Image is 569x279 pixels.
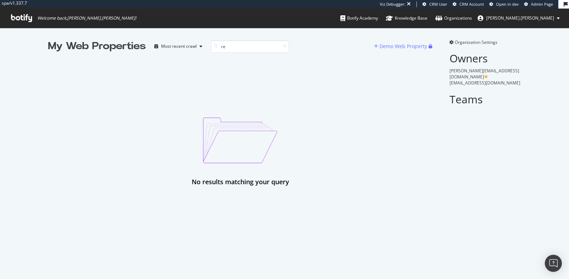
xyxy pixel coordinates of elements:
a: Open in dev [489,1,519,7]
a: Botify Academy [340,9,378,28]
h2: Owners [450,52,521,64]
span: emma.mcgillis [486,15,554,21]
div: Organizations [435,15,472,22]
span: [EMAIL_ADDRESS][DOMAIN_NAME] [450,80,520,86]
span: Organization Settings [455,39,498,45]
span: Open in dev [496,1,519,7]
span: Admin Page [531,1,553,7]
div: Open Intercom Messenger [545,255,562,272]
a: CRM User [422,1,447,7]
a: Organizations [435,9,472,28]
h2: Teams [450,93,521,105]
img: emptyProjectImage [203,118,277,163]
div: My Web Properties [48,39,146,53]
button: Most recent crawl [151,41,205,52]
button: [PERSON_NAME].[PERSON_NAME] [472,12,565,24]
span: CRM Account [459,1,484,7]
a: CRM Account [453,1,484,7]
div: Viz Debugger: [380,1,405,7]
a: Knowledge Base [386,9,427,28]
span: Welcome back, [PERSON_NAME].[PERSON_NAME] ! [37,15,136,21]
a: Admin Page [524,1,553,7]
input: Search [211,40,289,53]
div: No results matching your query [192,177,289,187]
a: Demo Web Property [374,43,429,49]
div: Demo Web Property [379,43,427,50]
div: Most recent crawl [161,44,197,48]
div: Knowledge Base [386,15,427,22]
span: CRM User [429,1,447,7]
div: Botify Academy [340,15,378,22]
button: Demo Web Property [374,41,429,52]
span: [PERSON_NAME][EMAIL_ADDRESS][DOMAIN_NAME] [450,68,519,80]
